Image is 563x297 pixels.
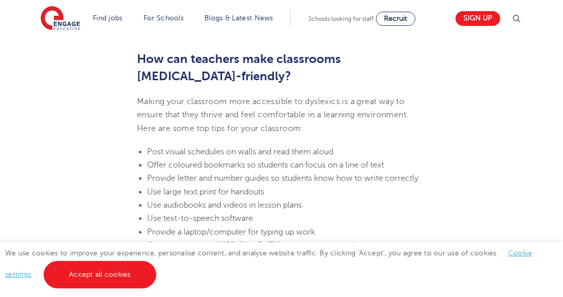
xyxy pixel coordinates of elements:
a: For Schools [144,14,184,22]
span: Provide letter and number guides so students know how to write correctly [147,174,418,183]
span: Use text-to-speech software [147,214,253,223]
span: Use large text print for handouts [147,187,264,196]
span: Post visual schedules on walls and read them aloud [147,147,333,156]
a: Accept all cookies [44,261,156,288]
a: Sign up [455,11,500,26]
a: Find jobs [93,14,123,22]
a: Recruit [376,12,415,26]
span: Provide a laptop/computer for typing up work [147,227,315,237]
span: Making your classroom more accessible to dyslexics is a great way to ensure that they thrive and ... [137,97,408,133]
span: Schools looking for staff [308,15,374,22]
span: Use audiobooks and videos in lesson plans [147,201,302,210]
span: We use cookies to improve your experience, personalise content, and analyse website traffic. By c... [5,249,532,278]
b: How can teachers make classrooms [MEDICAL_DATA]-friendly? [137,52,341,83]
span: Offer coloured bookmarks so students can focus on a line of text [147,160,384,170]
span: Give students with [MEDICAL_DATA] extra time on tasks/homework [147,241,395,250]
img: Engage Education [41,6,80,31]
span: Recruit [384,15,407,22]
a: Blogs & Latest News [204,14,273,22]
